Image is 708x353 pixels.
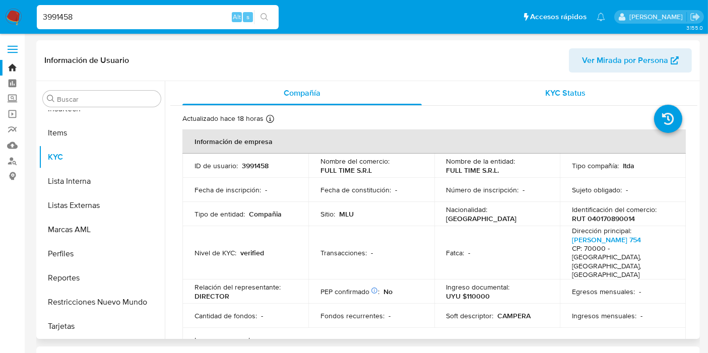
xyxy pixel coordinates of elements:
p: MLU [339,209,354,219]
p: Fatca : [446,248,465,257]
span: KYC Status [546,87,586,99]
p: Ingresos mensuales : [195,335,259,344]
button: search-icon [254,10,275,24]
p: gregorio.negri@mercadolibre.com [629,12,686,22]
p: No [383,287,393,296]
h1: Información de Usuario [44,55,129,65]
p: - [371,248,373,257]
p: - [640,311,642,320]
p: PEP confirmado : [320,287,379,296]
p: Sitio : [320,209,335,219]
p: Número de inscripción : [446,185,519,194]
button: Buscar [47,95,55,103]
p: Fecha de constitución : [320,185,391,194]
button: Lista Interna [39,169,165,193]
p: ID de usuario : [195,161,238,170]
button: Marcas AML [39,218,165,242]
button: Tarjetas [39,314,165,338]
th: Información de empresa [182,129,686,154]
h4: CP: 70000 - [GEOGRAPHIC_DATA], [GEOGRAPHIC_DATA], [GEOGRAPHIC_DATA] [572,244,670,279]
p: - [263,335,265,344]
button: Items [39,121,165,145]
p: RUT 040170890014 [572,214,635,223]
p: - [261,311,263,320]
p: Ingresos mensuales : [572,311,636,320]
p: FULL TIME S.R.L. [446,166,499,175]
p: DIRECTOR [195,292,229,301]
p: Nombre del comercio : [320,157,390,166]
p: CAMPERA [498,311,531,320]
input: Buscar usuario o caso... [37,11,279,24]
button: Listas Externas [39,193,165,218]
button: KYC [39,145,165,169]
p: Transacciones : [320,248,367,257]
button: Perfiles [39,242,165,266]
p: UYU $110000 [446,292,490,301]
span: Alt [233,12,241,22]
span: s [246,12,249,22]
p: Tipo compañía : [572,161,619,170]
p: - [395,185,397,194]
span: Ver Mirada por Persona [582,48,668,73]
p: Fecha de inscripción : [195,185,261,194]
p: - [265,185,267,194]
button: Ver Mirada por Persona [569,48,692,73]
p: - [626,185,628,194]
p: Fondos recurrentes : [320,311,384,320]
button: Restricciones Nuevo Mundo [39,290,165,314]
p: [GEOGRAPHIC_DATA] [446,214,517,223]
p: - [639,287,641,296]
p: Nombre de la entidad : [446,157,516,166]
p: Sujeto obligado : [572,185,622,194]
p: - [389,311,391,320]
p: Cantidad de fondos : [195,311,257,320]
a: [PERSON_NAME] 754 [572,235,641,245]
p: - [469,248,471,257]
p: Relación del representante : [195,283,281,292]
p: Identificación del comercio : [572,205,657,214]
p: Compañia [249,209,282,219]
p: Dirección principal : [572,226,631,235]
p: Actualizado hace 18 horas [182,114,264,123]
p: verified [240,248,264,257]
p: Nivel de KYC : [195,248,236,257]
a: Notificaciones [597,13,605,21]
p: 3991458 [242,161,269,170]
p: - [523,185,525,194]
p: Egresos mensuales : [572,287,635,296]
span: Compañía [284,87,320,99]
p: Tipo de entidad : [195,209,245,219]
p: Ingreso documental : [446,283,510,292]
p: Soft descriptor : [446,311,494,320]
input: Buscar [57,95,157,104]
p: Nacionalidad : [446,205,488,214]
p: ltda [623,161,634,170]
a: Salir [690,12,700,22]
p: FULL TIME S.R.L [320,166,372,175]
button: Reportes [39,266,165,290]
span: Accesos rápidos [530,12,587,22]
